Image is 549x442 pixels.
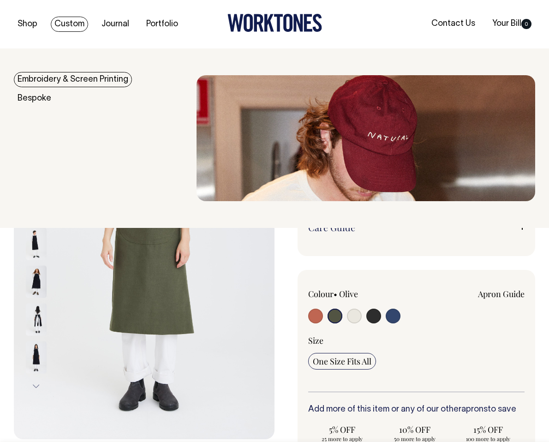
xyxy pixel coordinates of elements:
[459,424,517,435] span: 15% OFF
[26,265,47,298] img: charcoal
[14,72,132,87] a: Embroidery & Screen Printing
[14,17,41,32] a: Shop
[143,17,182,32] a: Portfolio
[26,341,47,373] img: charcoal
[308,288,395,299] div: Colour
[313,356,371,367] span: One Size Fits All
[313,424,371,435] span: 5% OFF
[308,353,376,370] input: One Size Fits All
[521,19,531,29] span: 0
[197,75,536,202] img: embroidery & Screen Printing
[308,405,525,414] h6: Add more of this item or any of our other to save
[26,303,47,335] img: charcoal
[461,406,488,413] a: aprons
[51,17,88,32] a: Custom
[14,48,274,439] img: olive
[478,288,525,299] a: Apron Guide
[489,16,535,31] a: Your Bill0
[308,222,525,233] a: Care Guide
[339,288,358,299] label: Olive
[308,335,525,346] div: Size
[386,424,444,435] span: 10% OFF
[98,17,133,32] a: Journal
[26,227,47,260] img: charcoal
[334,288,337,299] span: •
[29,376,43,397] button: Next
[14,91,55,106] a: Bespoke
[428,16,479,31] a: Contact Us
